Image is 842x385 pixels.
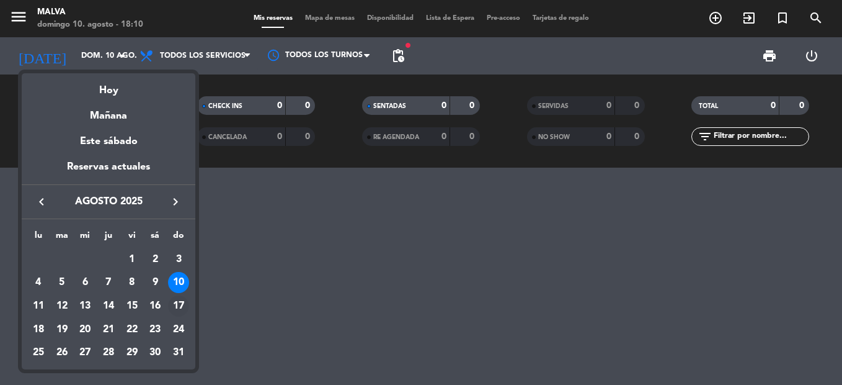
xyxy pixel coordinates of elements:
td: 5 de agosto de 2025 [50,271,74,295]
div: 29 [122,343,143,364]
div: 17 [168,296,189,317]
div: 18 [28,319,49,340]
div: 23 [144,319,166,340]
td: 10 de agosto de 2025 [167,271,190,295]
div: 13 [74,296,95,317]
td: 12 de agosto de 2025 [50,294,74,318]
td: 1 de agosto de 2025 [120,248,144,271]
div: 31 [168,343,189,364]
td: 29 de agosto de 2025 [120,342,144,365]
div: Reservas actuales [22,159,195,184]
div: 19 [51,319,73,340]
td: 24 de agosto de 2025 [167,318,190,342]
td: 16 de agosto de 2025 [144,294,167,318]
div: 24 [168,319,189,340]
td: 22 de agosto de 2025 [120,318,144,342]
div: 25 [28,343,49,364]
div: 8 [122,272,143,293]
div: 4 [28,272,49,293]
div: 3 [168,249,189,270]
div: Este sábado [22,124,195,159]
button: keyboard_arrow_left [30,194,53,210]
td: 31 de agosto de 2025 [167,342,190,365]
td: 13 de agosto de 2025 [73,294,97,318]
td: 18 de agosto de 2025 [27,318,50,342]
div: 22 [122,319,143,340]
button: keyboard_arrow_right [164,194,187,210]
th: jueves [97,229,120,248]
div: 27 [74,343,95,364]
td: 26 de agosto de 2025 [50,342,74,365]
td: 20 de agosto de 2025 [73,318,97,342]
th: lunes [27,229,50,248]
td: 23 de agosto de 2025 [144,318,167,342]
td: 4 de agosto de 2025 [27,271,50,295]
td: 11 de agosto de 2025 [27,294,50,318]
td: 2 de agosto de 2025 [144,248,167,271]
td: 30 de agosto de 2025 [144,342,167,365]
td: 3 de agosto de 2025 [167,248,190,271]
td: 25 de agosto de 2025 [27,342,50,365]
div: 5 [51,272,73,293]
div: 12 [51,296,73,317]
td: 19 de agosto de 2025 [50,318,74,342]
div: 6 [74,272,95,293]
div: 7 [98,272,119,293]
div: Mañana [22,99,195,124]
i: keyboard_arrow_right [168,194,183,209]
div: 28 [98,343,119,364]
div: 2 [144,249,166,270]
td: 15 de agosto de 2025 [120,294,144,318]
div: 11 [28,296,49,317]
td: 7 de agosto de 2025 [97,271,120,295]
div: 14 [98,296,119,317]
td: 6 de agosto de 2025 [73,271,97,295]
th: domingo [167,229,190,248]
div: 9 [144,272,166,293]
div: 21 [98,319,119,340]
td: 17 de agosto de 2025 [167,294,190,318]
td: 21 de agosto de 2025 [97,318,120,342]
div: 1 [122,249,143,270]
td: 14 de agosto de 2025 [97,294,120,318]
th: miércoles [73,229,97,248]
div: 26 [51,343,73,364]
th: viernes [120,229,144,248]
td: AGO. [27,248,120,271]
span: agosto 2025 [53,194,164,210]
td: 8 de agosto de 2025 [120,271,144,295]
div: 20 [74,319,95,340]
td: 28 de agosto de 2025 [97,342,120,365]
td: 9 de agosto de 2025 [144,271,167,295]
td: 27 de agosto de 2025 [73,342,97,365]
div: 16 [144,296,166,317]
div: 15 [122,296,143,317]
div: 10 [168,272,189,293]
div: 30 [144,343,166,364]
th: sábado [144,229,167,248]
i: keyboard_arrow_left [34,194,49,209]
div: Hoy [22,73,195,99]
th: martes [50,229,74,248]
